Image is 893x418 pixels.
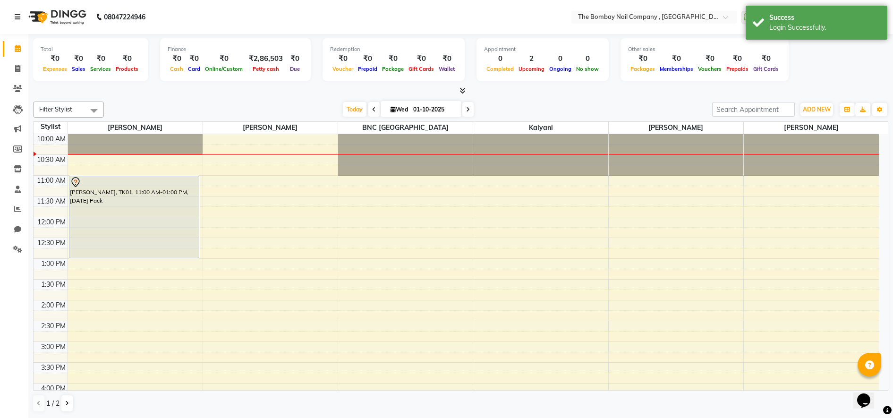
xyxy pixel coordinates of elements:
div: Redemption [330,45,457,53]
div: ₹0 [69,53,88,64]
input: 2025-10-01 [410,102,458,117]
span: BNC [GEOGRAPHIC_DATA] [338,122,473,134]
span: Ongoing [547,66,574,72]
iframe: chat widget [853,380,884,409]
span: Vouchers [696,66,724,72]
span: Services [88,66,113,72]
span: Gift Cards [751,66,781,72]
span: Card [186,66,203,72]
span: Gift Cards [406,66,436,72]
div: ₹0 [113,53,141,64]
div: ₹0 [203,53,245,64]
span: Upcoming [516,66,547,72]
div: ₹0 [186,53,203,64]
span: Online/Custom [203,66,245,72]
span: 1 / 2 [46,399,60,409]
span: Today [343,102,366,117]
div: ₹0 [168,53,186,64]
div: ₹0 [406,53,436,64]
div: ₹0 [751,53,781,64]
span: Voucher [330,66,356,72]
span: Petty cash [250,66,281,72]
div: 2:30 PM [39,321,68,331]
div: ₹0 [88,53,113,64]
span: Products [113,66,141,72]
span: ADD NEW [803,106,831,113]
div: 2:00 PM [39,300,68,310]
div: ₹0 [356,53,380,64]
b: 08047224946 [104,4,145,30]
div: 12:00 PM [35,217,68,227]
span: Prepaids [724,66,751,72]
span: No show [574,66,601,72]
div: ₹0 [330,53,356,64]
div: 10:00 AM [35,134,68,144]
span: Kalyani [473,122,608,134]
div: Login Successfully. [769,23,880,33]
div: ₹0 [657,53,696,64]
span: Prepaid [356,66,380,72]
div: 4:00 PM [39,384,68,393]
div: ₹0 [696,53,724,64]
input: Search Appointment [712,102,795,117]
span: Due [288,66,302,72]
div: 11:30 AM [35,196,68,206]
div: Stylist [34,122,68,132]
span: [PERSON_NAME] [609,122,743,134]
span: Wed [388,106,410,113]
div: ₹0 [287,53,303,64]
div: 0 [484,53,516,64]
img: logo [24,4,89,30]
span: Sales [69,66,88,72]
div: Appointment [484,45,601,53]
span: Memberships [657,66,696,72]
div: 11:00 AM [35,176,68,186]
div: Other sales [628,45,781,53]
div: 0 [574,53,601,64]
div: 1:30 PM [39,280,68,290]
span: [PERSON_NAME] [203,122,338,134]
span: Cash [168,66,186,72]
span: Package [380,66,406,72]
div: Total [41,45,141,53]
div: ₹0 [380,53,406,64]
span: Completed [484,66,516,72]
div: 1:00 PM [39,259,68,269]
div: 10:30 AM [35,155,68,165]
span: [PERSON_NAME] [68,122,203,134]
div: ₹0 [41,53,69,64]
div: 3:30 PM [39,363,68,373]
div: ₹0 [628,53,657,64]
div: [PERSON_NAME], TK01, 11:00 AM-01:00 PM, [DATE] Pack [69,176,199,258]
div: 0 [547,53,574,64]
div: 3:00 PM [39,342,68,352]
span: [PERSON_NAME] [744,122,879,134]
div: ₹0 [724,53,751,64]
div: Finance [168,45,303,53]
span: Packages [628,66,657,72]
div: Success [769,13,880,23]
div: 12:30 PM [35,238,68,248]
span: Expenses [41,66,69,72]
div: ₹2,86,503 [245,53,287,64]
span: Wallet [436,66,457,72]
span: Filter Stylist [39,105,72,113]
div: ₹0 [436,53,457,64]
div: 2 [516,53,547,64]
button: ADD NEW [800,103,833,116]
